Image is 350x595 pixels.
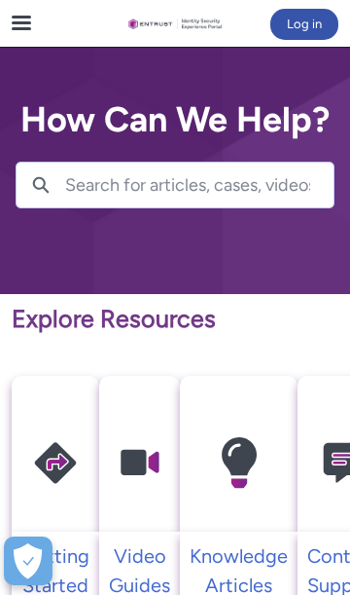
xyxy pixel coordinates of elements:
[180,396,297,530] img: Knowledge Articles
[17,163,65,207] button: Search
[16,93,334,146] h2: How Can We Help?
[12,414,99,513] img: Getting Started
[12,301,338,338] p: Explore Resources
[270,9,338,40] button: Log in
[65,163,333,207] input: Search for articles, cases, videos...
[99,417,180,508] img: Video Guides
[4,537,52,585] button: Ouvrir le centre de préférences
[4,537,52,585] div: Préférences de cookies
